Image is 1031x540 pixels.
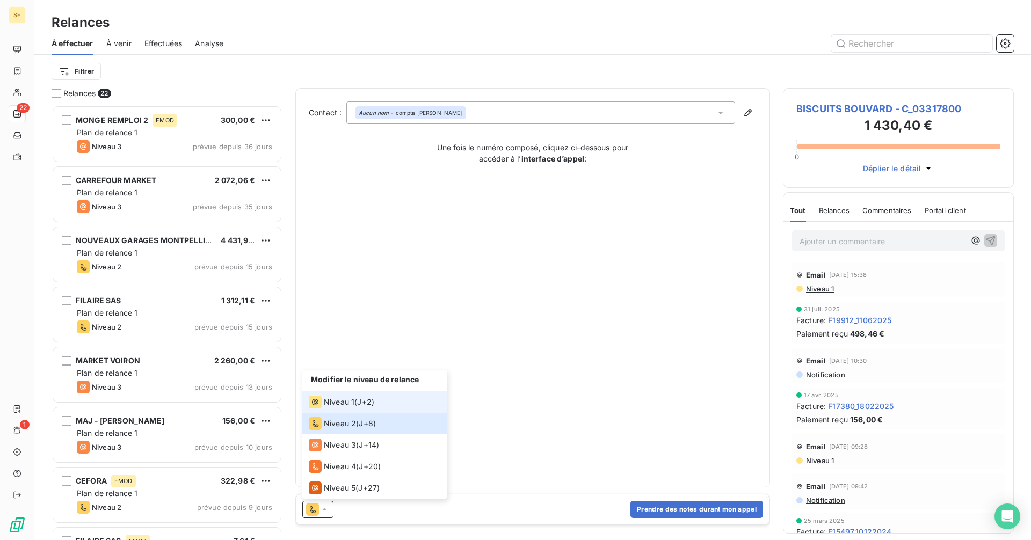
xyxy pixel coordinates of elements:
button: Prendre des notes durant mon appel [630,501,763,518]
span: Niveau 4 [324,461,356,472]
strong: interface d’appel [521,154,585,163]
span: [DATE] 15:38 [829,272,867,278]
span: prévue depuis 35 jours [193,202,272,211]
span: Niveau 5 [324,483,355,493]
span: prévue depuis 15 jours [194,323,272,331]
span: 0 [795,152,799,161]
span: F17380_18022025 [828,400,894,412]
span: 4 431,90 € [221,236,260,245]
span: Email [806,356,826,365]
div: - compta [PERSON_NAME] [359,109,463,116]
span: Niveau 2 [324,418,356,429]
div: grid [52,105,282,540]
span: Plan de relance 1 [77,188,138,197]
span: 31 juil. 2025 [804,306,840,312]
span: Relances [63,88,96,99]
span: Commentaires [862,206,912,215]
span: [DATE] 10:30 [829,357,867,364]
span: Niveau 3 [324,440,356,450]
div: ( [309,439,379,451]
h3: 1 430,40 € [796,116,1000,137]
span: À effectuer [52,38,93,49]
span: Notification [805,370,845,379]
span: 2 260,00 € [214,356,256,365]
span: Email [806,482,826,491]
span: Niveau 3 [92,383,121,391]
div: Open Intercom Messenger [994,503,1020,529]
img: Logo LeanPay [9,516,26,534]
span: 22 [17,103,30,113]
span: MONGE REMPLOI 2 [76,115,148,125]
span: J+14 ) [359,440,379,450]
span: prévue depuis 9 jours [197,503,272,512]
span: Paiement reçu [796,414,848,425]
span: Niveau 3 [92,443,121,451]
span: 22 [98,89,111,98]
span: [DATE] 09:42 [829,483,868,490]
span: CARREFOUR MARKET [76,176,156,185]
span: FMOD [156,117,174,123]
span: Plan de relance 1 [77,368,138,377]
span: prévue depuis 13 jours [194,383,272,391]
span: Plan de relance 1 [77,248,138,257]
span: Niveau 1 [324,397,354,407]
span: F15497_10122024 [828,526,891,537]
span: 1 312,11 € [221,296,256,305]
span: Facture : [796,526,826,537]
span: J+2 ) [357,397,374,407]
span: Email [806,442,826,451]
span: J+27 ) [358,483,380,493]
span: Notification [805,496,845,505]
span: 156,00 € [222,416,255,425]
span: Effectuées [144,38,183,49]
span: 17 avr. 2025 [804,392,839,398]
span: NOUVEAUX GARAGES MONTPELLIERAINS [76,236,234,245]
span: Analyse [195,38,223,49]
div: ( [309,396,374,408]
span: 2 072,06 € [215,176,256,185]
p: Une fois le numéro composé, cliquez ci-dessous pour accéder à l’ : [425,142,640,164]
span: Facture : [796,400,826,412]
span: Facture : [796,315,826,326]
span: FMOD [114,478,133,484]
div: ( [309,481,380,494]
span: Plan de relance 1 [77,428,138,437]
span: J+8 ) [359,418,376,429]
button: Déplier le détail [860,162,938,174]
span: FILAIRE SAS [76,296,121,305]
div: SE [9,6,26,24]
span: Niveau 1 [805,456,834,465]
span: prévue depuis 15 jours [194,262,272,271]
span: Niveau 3 [92,202,121,211]
span: Paiement reçu [796,328,848,339]
span: Plan de relance 1 [77,128,138,137]
span: 322,98 € [221,476,255,485]
span: Relances [819,206,850,215]
span: 498,46 € [850,328,884,339]
span: Niveau 3 [92,142,121,151]
span: prévue depuis 36 jours [193,142,272,151]
span: 156,00 € [850,414,883,425]
span: Niveau 2 [92,323,121,331]
span: Email [806,271,826,279]
em: Aucun nom [359,109,389,116]
span: prévue depuis 10 jours [194,443,272,451]
span: Plan de relance 1 [77,308,138,317]
span: Niveau 1 [805,284,834,293]
span: 300,00 € [221,115,255,125]
span: MARKET VOIRON [76,356,140,365]
span: Déplier le détail [863,163,921,174]
h3: Relances [52,13,110,32]
span: Niveau 2 [92,503,121,512]
span: BISCUITS BOUVARD - C_03317800 [796,101,1000,116]
span: Niveau 2 [92,262,121,271]
div: ( [309,417,376,430]
span: À venir [106,38,132,49]
span: MAJ - [PERSON_NAME] [76,416,164,425]
span: Portail client [925,206,966,215]
label: Contact : [309,107,346,118]
button: Filtrer [52,63,101,80]
span: 1 [20,420,30,429]
div: ( [309,460,381,473]
span: Tout [790,206,806,215]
